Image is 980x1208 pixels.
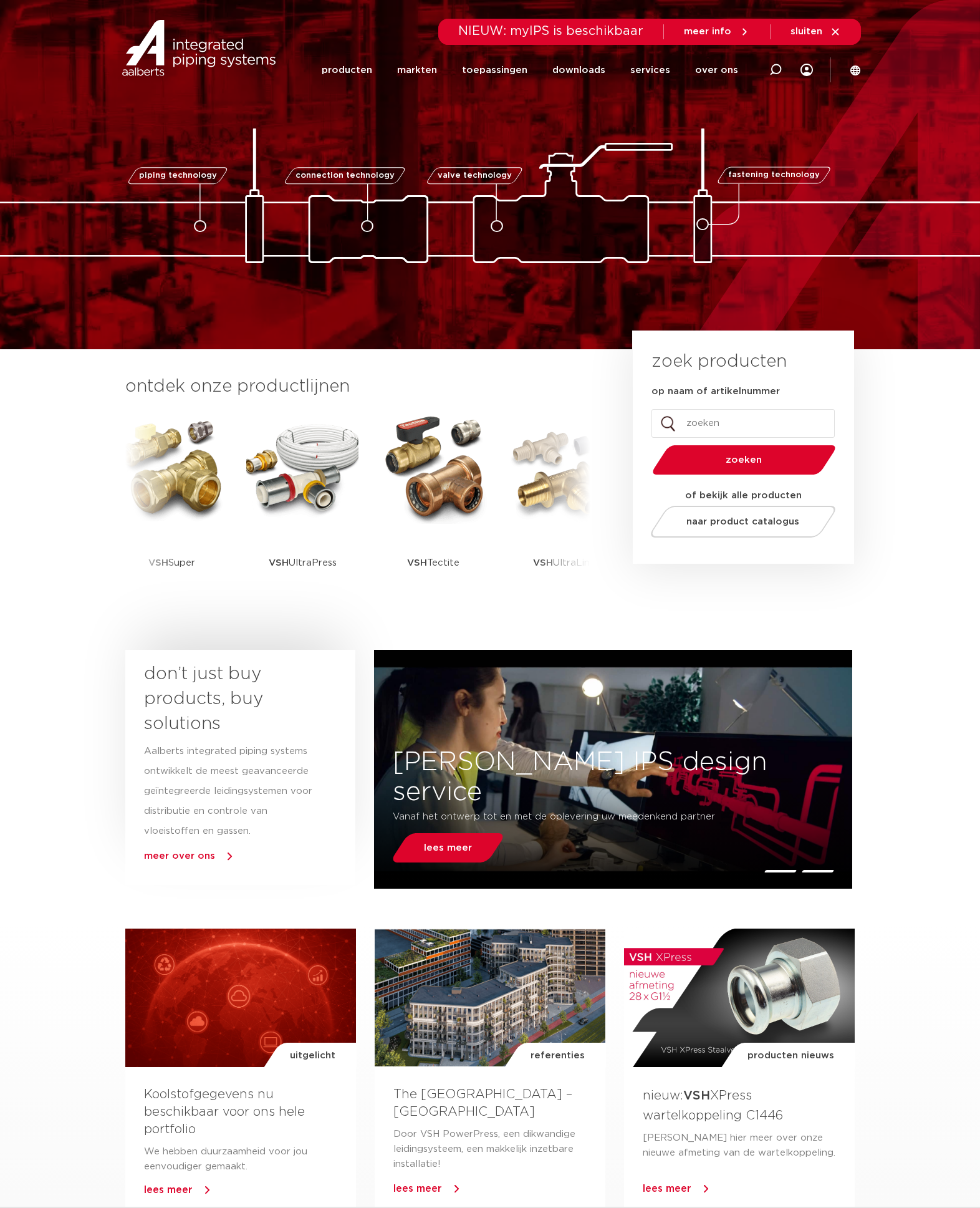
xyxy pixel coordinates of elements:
a: toepassingen [462,46,527,94]
a: lees meer [144,1185,193,1195]
span: producten nieuws [747,1043,834,1069]
nav: Menu [322,46,738,94]
a: meer info [684,26,750,37]
span: piping technology [138,172,216,180]
span: fastening technology [728,172,820,180]
h3: ontdek onze productlijnen [125,374,590,399]
a: The [GEOGRAPHIC_DATA] – [GEOGRAPHIC_DATA] [393,1088,572,1118]
h3: zoek producten [651,349,787,374]
span: zoeken [685,455,804,465]
a: lees meer [389,833,506,863]
a: lees meer [393,1184,442,1194]
span: uitgelicht [290,1043,335,1069]
span: meer info [684,27,731,36]
strong: VSH [533,558,553,568]
a: VSHTectite [377,412,489,602]
p: UltraLine [533,524,595,602]
p: UltraPress [269,524,337,602]
h3: don’t just buy products, buy solutions [144,662,314,737]
button: zoeken [648,444,841,476]
p: Tectite [407,524,459,602]
span: naar product catalogus [687,517,800,526]
strong: VSH [269,558,289,568]
a: lees meer [643,1184,691,1194]
span: referenties [531,1043,585,1069]
a: over ons [695,46,738,94]
a: VSHUltraPress [246,412,358,602]
span: sluiten [790,27,822,36]
p: [PERSON_NAME] hier meer over onze nieuwe afmeting van de wartelkoppeling. [643,1131,836,1161]
input: zoeken [651,409,835,438]
a: Koolstofgegevens nu beschikbaar voor ons hele portfolio [144,1088,305,1136]
strong: VSH [683,1090,710,1102]
a: naar product catalogus [648,506,839,538]
p: Super [148,524,195,602]
span: NIEUW: myIPS is beschikbaar [458,25,643,37]
a: VSHUltraLine [508,412,620,602]
h3: [PERSON_NAME] IPS design service [374,747,852,807]
strong: VSH [407,558,427,568]
strong: VSH [148,558,168,568]
p: Door VSH PowerPress, een dikwandige leidingsysteem, een makkelijk inzetbare installatie! [393,1127,587,1172]
a: meer over ons [144,851,215,861]
span: connection technology [295,172,395,180]
a: VSHSuper [115,412,228,602]
span: valve technology [437,172,511,180]
p: Vanaf het ontwerp tot en met de oplevering uw meedenkend partner [393,807,759,827]
a: services [630,46,670,94]
span: lees meer [424,843,472,853]
p: We hebben duurzaamheid voor jou eenvoudiger gemaakt. [144,1144,337,1174]
p: Aalberts integrated piping systems ontwikkelt de meest geavanceerde geïntegreerde leidingsystemen... [144,742,314,841]
li: Page dot 1 [764,870,797,872]
a: producten [322,46,372,94]
strong: of bekijk alle producten [685,491,802,500]
li: Page dot 2 [802,870,835,872]
a: sluiten [790,26,841,37]
label: op naam of artikelnummer [651,385,780,398]
a: downloads [552,46,605,94]
a: nieuw:VSHXPress wartelkoppeling C1446 [643,1090,783,1121]
a: markten [397,46,437,94]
